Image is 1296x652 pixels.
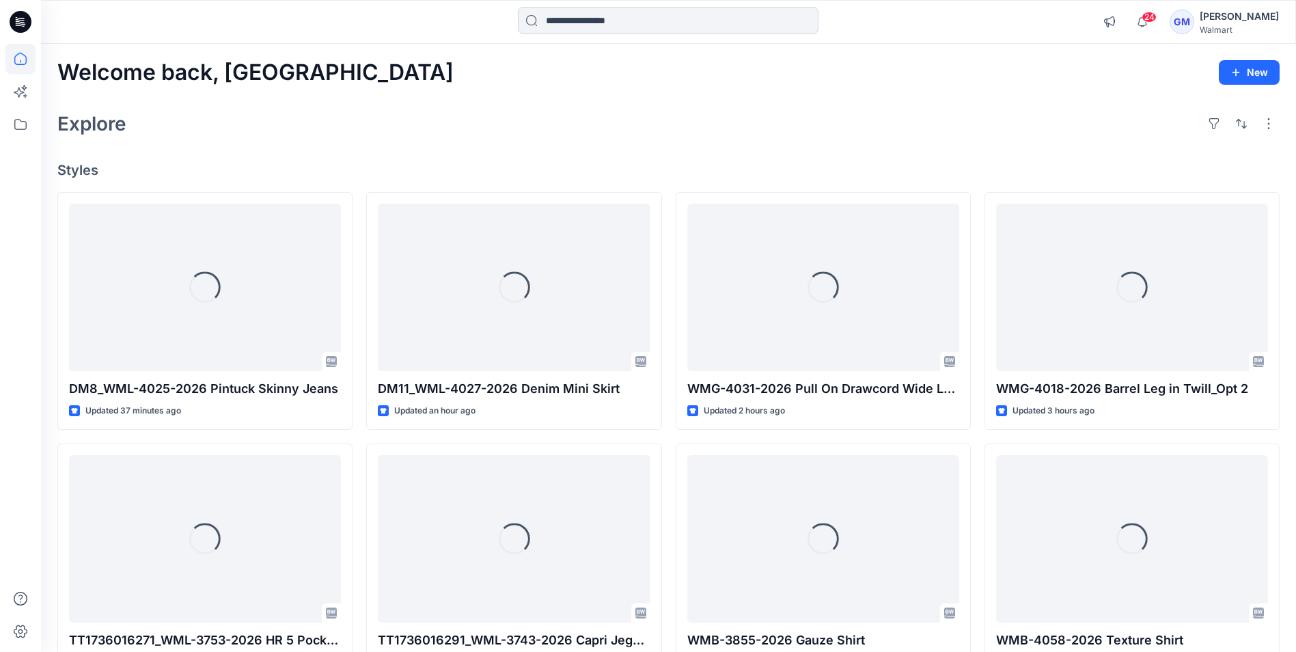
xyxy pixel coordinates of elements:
[1219,60,1280,85] button: New
[57,113,126,135] h2: Explore
[85,404,181,418] p: Updated 37 minutes ago
[69,379,341,398] p: DM8_WML-4025-2026 Pintuck Skinny Jeans
[996,379,1268,398] p: WMG-4018-2026 Barrel Leg in Twill_Opt 2
[1170,10,1194,34] div: GM
[378,379,650,398] p: DM11_WML-4027-2026 Denim Mini Skirt
[704,404,785,418] p: Updated 2 hours ago
[57,60,454,85] h2: Welcome back, [GEOGRAPHIC_DATA]
[57,162,1280,178] h4: Styles
[1142,12,1157,23] span: 24
[394,404,475,418] p: Updated an hour ago
[69,631,341,650] p: TT1736016271_WML-3753-2026 HR 5 Pocket Wide Leg - Inseam 30
[996,631,1268,650] p: WMB-4058-2026 Texture Shirt
[378,631,650,650] p: TT1736016291_WML-3743-2026 Capri Jegging - Inseam 21”
[1012,404,1094,418] p: Updated 3 hours ago
[687,379,959,398] p: WMG-4031-2026 Pull On Drawcord Wide Leg_Opt3
[1200,25,1279,35] div: Walmart
[1200,8,1279,25] div: [PERSON_NAME]
[687,631,959,650] p: WMB-3855-2026 Gauze Shirt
